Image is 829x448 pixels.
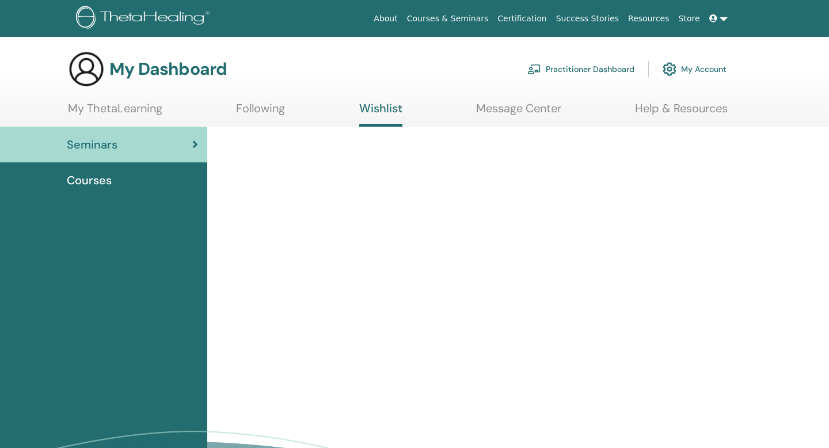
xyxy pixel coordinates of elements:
[369,8,402,29] a: About
[552,8,623,29] a: Success Stories
[359,101,402,127] a: Wishlist
[527,56,634,82] a: Practitioner Dashboard
[236,101,285,124] a: Following
[663,56,727,82] a: My Account
[635,101,728,124] a: Help & Resources
[76,6,214,32] img: logo.png
[68,51,105,88] img: generic-user-icon.jpg
[674,8,705,29] a: Store
[623,8,674,29] a: Resources
[476,101,561,124] a: Message Center
[663,59,676,79] img: cog.svg
[67,136,117,153] span: Seminars
[109,59,227,79] h3: My Dashboard
[67,172,112,189] span: Courses
[68,101,162,124] a: My ThetaLearning
[527,64,541,74] img: chalkboard-teacher.svg
[493,8,551,29] a: Certification
[402,8,493,29] a: Courses & Seminars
